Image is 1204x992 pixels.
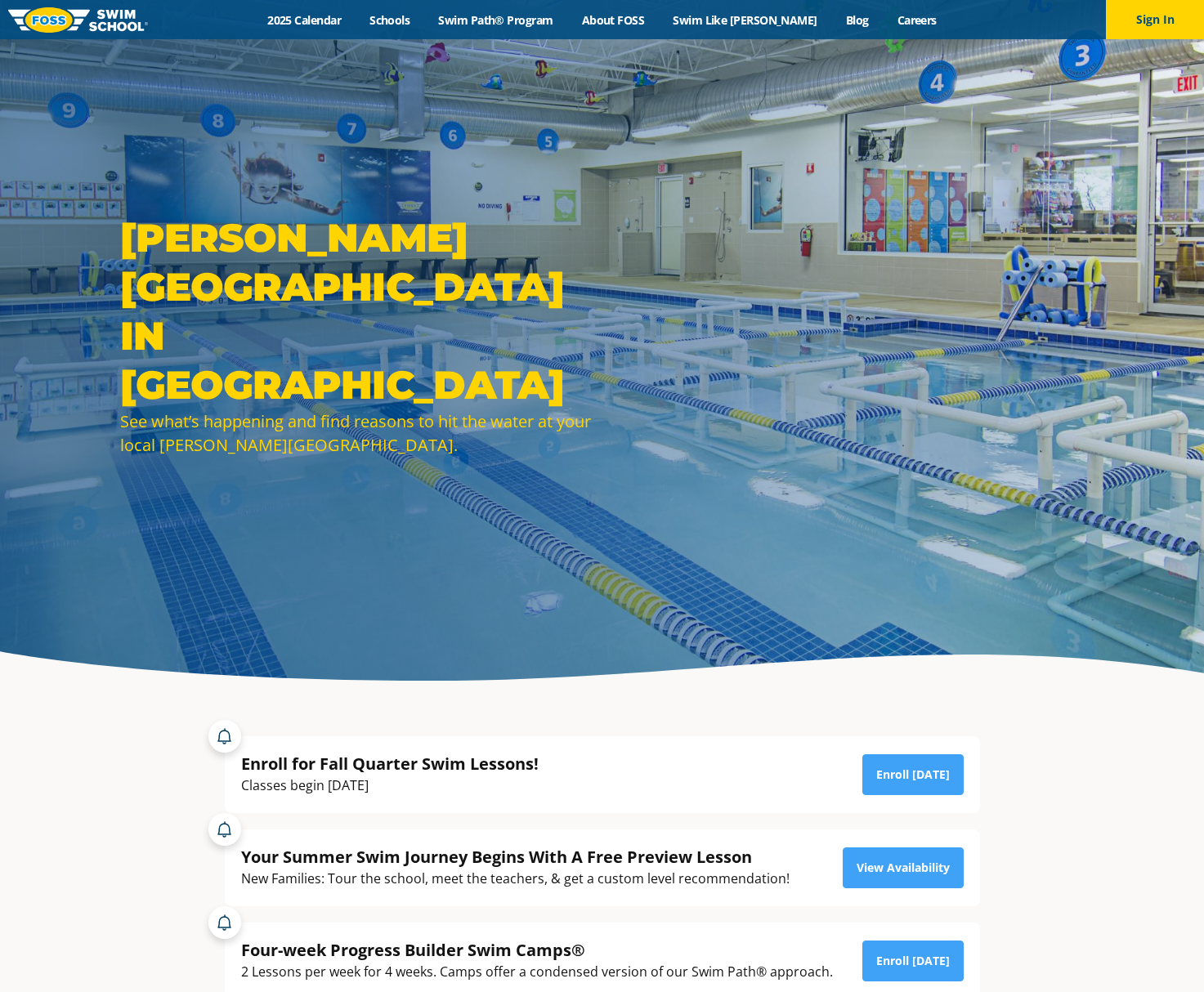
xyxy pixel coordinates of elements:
a: View Availability [843,847,964,888]
div: Your Summer Swim Journey Begins With A Free Preview Lesson [241,846,790,868]
a: Careers [883,12,951,28]
a: About FOSS [567,12,659,28]
div: See what’s happening and find reasons to hit the water at your local [PERSON_NAME][GEOGRAPHIC_DATA]. [120,409,594,457]
a: 2025 Calendar [253,12,356,28]
div: New Families: Tour the school, meet the teachers, & get a custom level recommendation! [241,868,790,890]
a: Schools [356,12,424,28]
img: FOSS Swim School Logo [8,7,148,33]
div: Classes begin [DATE] [241,775,539,797]
div: Four-week Progress Builder Swim Camps® [241,939,833,961]
a: Blog [831,12,883,28]
h1: [PERSON_NAME][GEOGRAPHIC_DATA] in [GEOGRAPHIC_DATA] [120,213,594,409]
a: Swim Path® Program [424,12,567,28]
div: 2 Lessons per week for 4 weeks. Camps offer a condensed version of our Swim Path® approach. [241,961,833,983]
div: Enroll for Fall Quarter Swim Lessons! [241,753,539,775]
a: Swim Like [PERSON_NAME] [659,12,832,28]
a: Enroll [DATE] [862,754,964,795]
a: Enroll [DATE] [862,941,964,981]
